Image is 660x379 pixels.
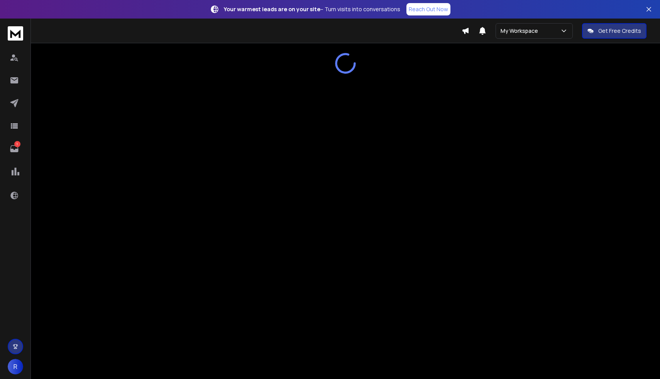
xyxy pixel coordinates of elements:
p: – Turn visits into conversations [224,5,400,13]
a: Reach Out Now [406,3,450,15]
p: Get Free Credits [598,27,641,35]
p: 1 [14,141,20,147]
button: Get Free Credits [582,23,646,39]
p: Reach Out Now [409,5,448,13]
a: 1 [7,141,22,156]
strong: Your warmest leads are on your site [224,5,320,13]
button: R [8,359,23,374]
img: logo [8,26,23,41]
p: My Workspace [501,27,541,35]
